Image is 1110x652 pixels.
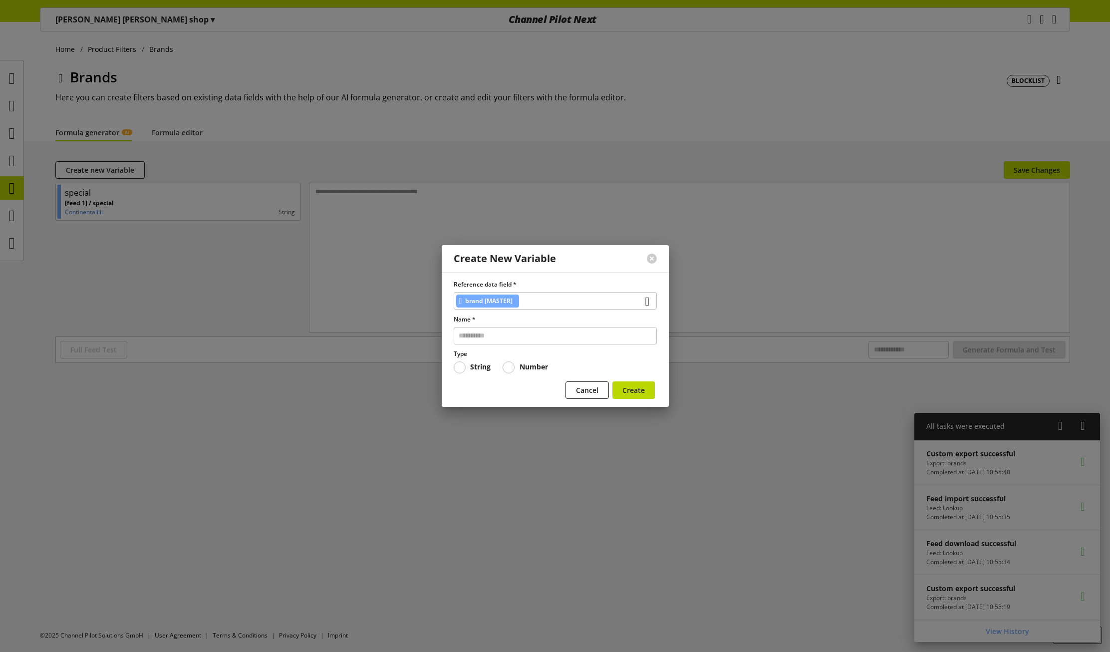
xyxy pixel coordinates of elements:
b: String [470,362,491,371]
div: Create New Variable [454,253,556,265]
label: Reference data field * [454,280,657,289]
span: brand [MASTER] [465,295,513,307]
b: Number [520,362,548,371]
span: Create [622,385,645,395]
span: Cancel [576,385,598,395]
label: Type [454,349,657,358]
button: Cancel [565,381,609,399]
span: Name * [454,315,476,324]
button: Create [612,381,655,399]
